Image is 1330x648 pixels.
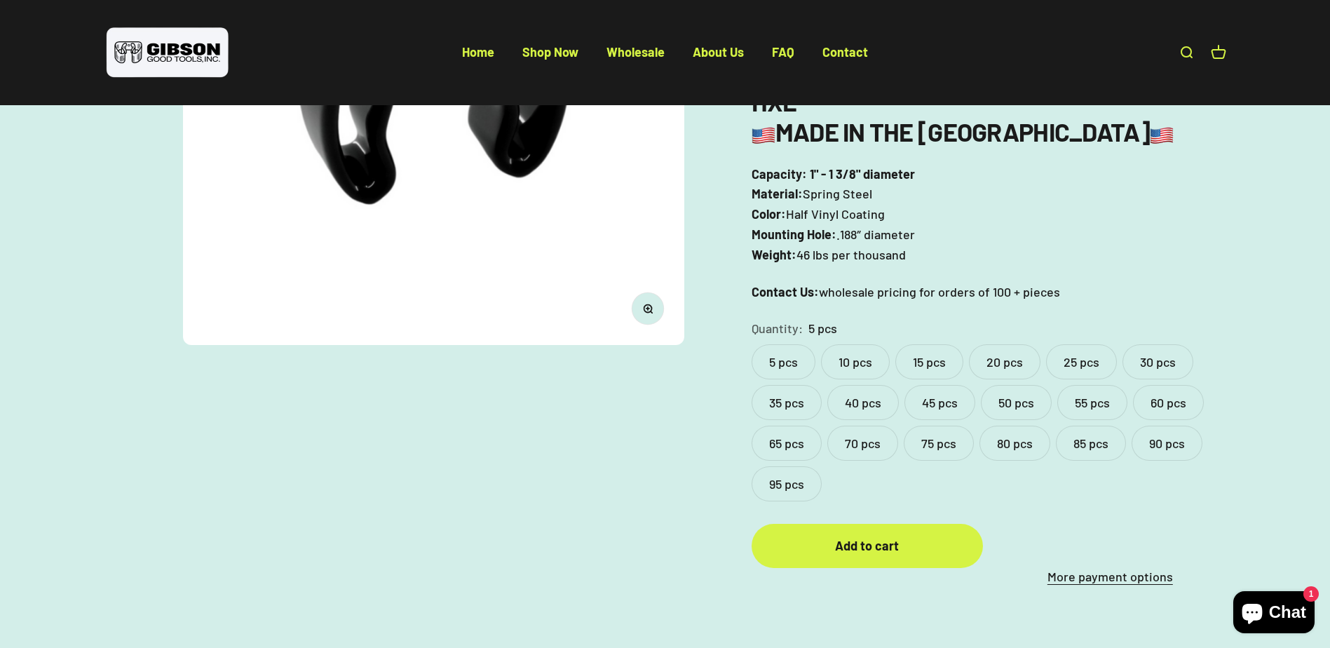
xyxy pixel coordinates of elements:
a: More payment options [994,567,1226,587]
a: Shop Now [522,44,578,60]
span: .188″ diameter [836,224,915,245]
b: Material: [752,186,803,201]
b: Weight: [752,247,796,262]
b: MADE IN THE [GEOGRAPHIC_DATA] [752,116,1174,147]
a: FAQ [772,44,794,60]
span: Half Vinyl Coating [786,204,885,224]
b: Mounting Hole: [752,227,836,242]
span: 46 lbs per thousand [796,245,906,265]
b: Capacity: 1" - 1 3/8" diameter [752,166,915,182]
inbox-online-store-chat: Shopify online store chat [1229,591,1319,637]
iframe: PayPal-paypal [994,524,1226,555]
a: Wholesale [606,44,665,60]
variant-option-value: 5 pcs [808,318,837,339]
a: Contact [822,44,868,60]
span: Spring Steel [803,184,872,204]
a: Home [462,44,494,60]
legend: Quantity: [752,318,803,339]
a: About Us [693,44,744,60]
button: Add to cart [752,524,983,568]
strong: Contact Us: [752,284,819,299]
b: Color: [752,206,786,222]
p: wholesale pricing for orders of 100 + pieces [752,282,1226,302]
div: Add to cart [780,536,955,556]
